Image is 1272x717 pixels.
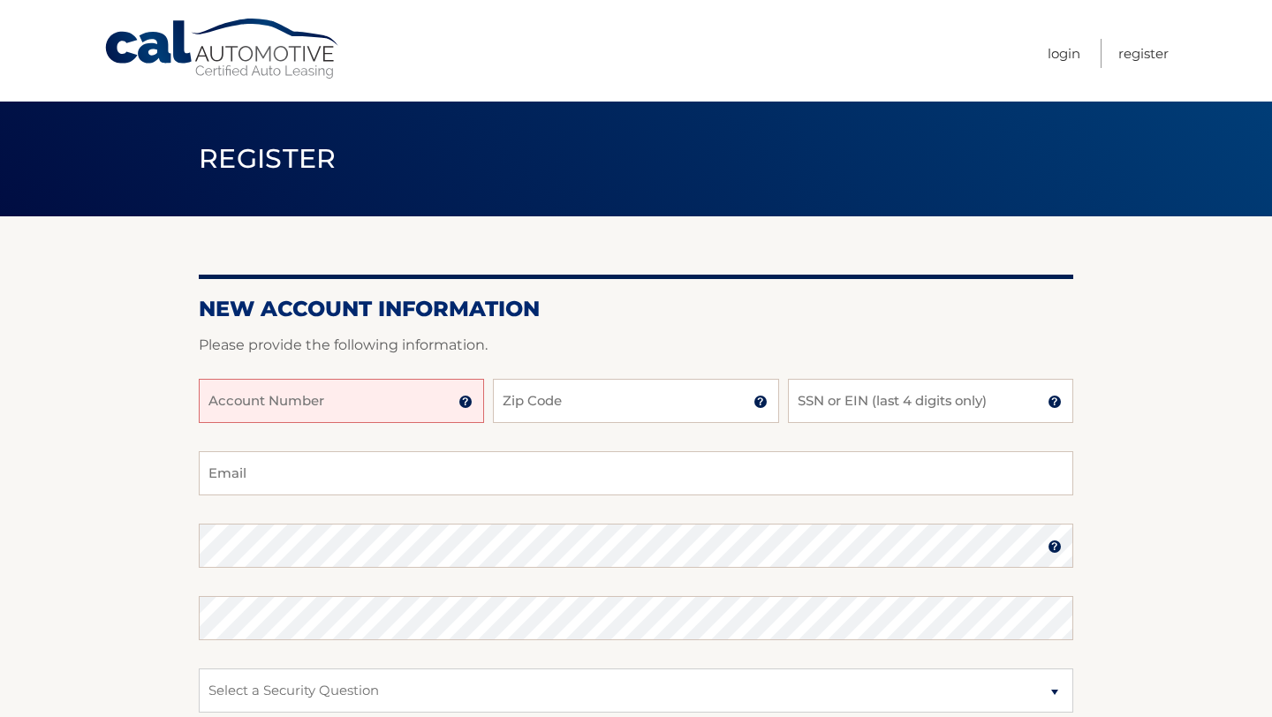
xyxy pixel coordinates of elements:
a: Cal Automotive [103,18,342,80]
h2: New Account Information [199,296,1073,322]
input: SSN or EIN (last 4 digits only) [788,379,1073,423]
input: Account Number [199,379,484,423]
input: Zip Code [493,379,778,423]
a: Login [1048,39,1080,68]
input: Email [199,451,1073,495]
img: tooltip.svg [1048,395,1062,409]
img: tooltip.svg [458,395,473,409]
img: tooltip.svg [1048,540,1062,554]
p: Please provide the following information. [199,333,1073,358]
img: tooltip.svg [753,395,768,409]
a: Register [1118,39,1169,68]
span: Register [199,142,337,175]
